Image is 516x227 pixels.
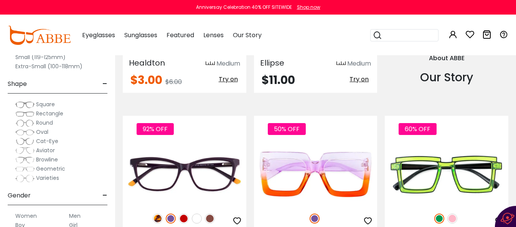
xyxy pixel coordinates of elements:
img: Purple [310,214,320,224]
img: Geometric.png [15,165,35,173]
img: Leopard [153,214,163,224]
img: Rectangle.png [15,110,35,118]
span: Oval [36,128,48,136]
div: Anniversay Celebration 40% OFF SITEWIDE [196,4,292,11]
span: Aviator [36,146,55,154]
span: 50% OFF [268,123,306,135]
button: Try on [216,74,240,84]
span: Featured [167,31,194,39]
img: Round.png [15,119,35,127]
span: $6.00 [165,77,182,86]
div: About ABBE [385,54,508,63]
span: Varieties [36,174,59,182]
img: Green [434,214,444,224]
img: Purple [166,214,176,224]
span: Shape [8,75,27,93]
div: Medium [347,59,371,68]
span: Try on [219,75,238,84]
img: Brown [205,214,215,224]
img: size ruler [206,61,215,67]
div: Medium [216,59,240,68]
span: Ellipse [260,58,284,68]
div: Shop now [297,4,320,11]
span: $3.00 [130,72,162,88]
label: Small (119-125mm) [15,53,66,62]
span: Our Story [233,31,262,39]
span: Try on [349,75,369,84]
span: Round [36,119,53,127]
img: Green Causeway - Plastic ,Universal Bridge Fit [385,143,508,205]
img: Purple Zion - Acetate ,Universal Bridge Fit [123,143,246,205]
span: Eyeglasses [82,31,115,39]
span: Gender [8,186,31,205]
img: Cat-Eye.png [15,138,35,145]
span: Cat-Eye [36,137,58,145]
span: Browline [36,156,58,163]
img: Oval.png [15,128,35,136]
span: Square [36,100,55,108]
label: Women [15,211,37,220]
span: Lenses [203,31,224,39]
img: Red [179,214,189,224]
a: Shop now [293,4,320,10]
span: - [102,186,107,205]
div: Our Story [385,69,508,86]
label: Extra-Small (100-118mm) [15,62,82,71]
span: Healdton [129,58,165,68]
button: Try on [347,74,371,84]
span: Geometric [36,165,65,173]
span: - [102,75,107,93]
span: Rectangle [36,110,63,117]
img: Browline.png [15,156,35,164]
img: White [192,214,202,224]
img: size ruler [336,61,346,67]
label: Men [69,211,81,220]
img: Square.png [15,101,35,109]
img: Purple Spark - Plastic ,Universal Bridge Fit [254,143,378,205]
img: Pink [447,214,457,224]
span: Sunglasses [124,31,157,39]
img: abbeglasses.com [8,26,71,45]
img: Varieties.png [15,174,35,183]
span: $11.00 [262,72,295,88]
img: Aviator.png [15,147,35,155]
span: 60% OFF [399,123,437,135]
span: 92% OFF [137,123,174,135]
